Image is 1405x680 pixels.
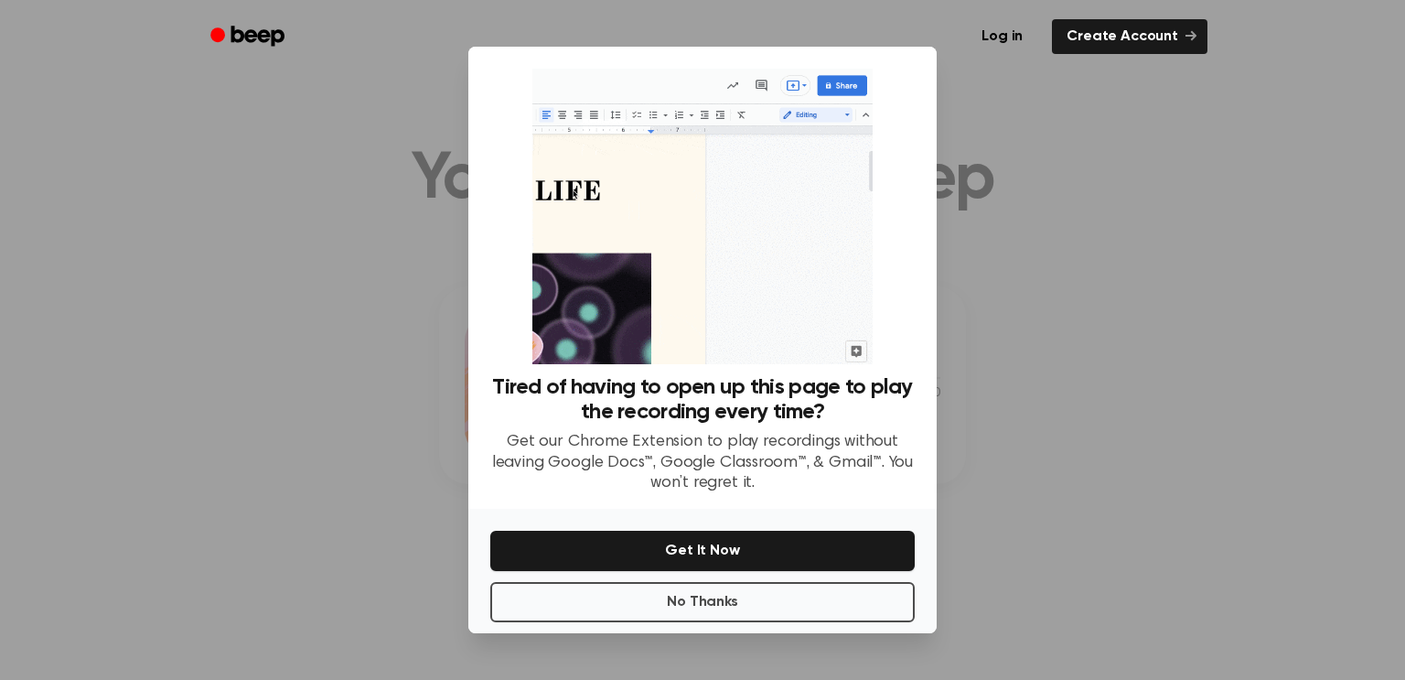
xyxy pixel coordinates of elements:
[490,582,915,622] button: No Thanks
[490,432,915,494] p: Get our Chrome Extension to play recordings without leaving Google Docs™, Google Classroom™, & Gm...
[490,375,915,425] h3: Tired of having to open up this page to play the recording every time?
[532,69,872,364] img: Beep extension in action
[198,19,301,55] a: Beep
[1052,19,1207,54] a: Create Account
[963,16,1041,58] a: Log in
[490,531,915,571] button: Get It Now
